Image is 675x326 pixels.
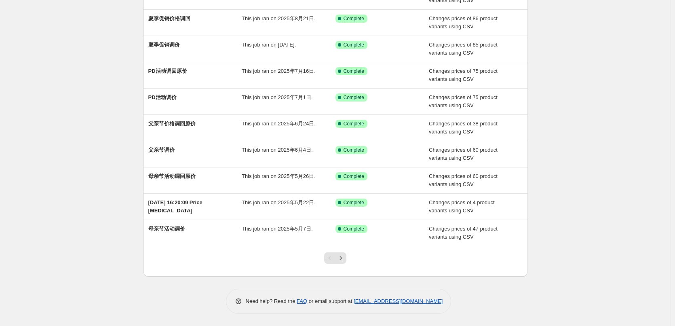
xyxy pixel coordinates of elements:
span: This job ran on [DATE]. [242,42,296,48]
span: [DATE] 16:20:09 Price [MEDICAL_DATA] [148,199,202,214]
span: PD活动调回原价 [148,68,187,74]
span: Changes prices of 4 product variants using CSV [429,199,495,214]
a: FAQ [297,298,307,304]
span: Complete [344,199,364,206]
span: Changes prices of 60 product variants using CSV [429,173,498,187]
span: Complete [344,173,364,180]
span: Changes prices of 75 product variants using CSV [429,94,498,108]
span: Complete [344,226,364,232]
span: 母亲节活动调价 [148,226,185,232]
span: This job ran on 2025年5月26日. [242,173,316,179]
span: Changes prices of 75 product variants using CSV [429,68,498,82]
span: Complete [344,42,364,48]
span: This job ran on 2025年8月21日. [242,15,316,21]
span: Changes prices of 47 product variants using CSV [429,226,498,240]
span: 母亲节活动调回原价 [148,173,196,179]
span: Complete [344,94,364,101]
span: Need help? Read the [246,298,297,304]
span: Complete [344,121,364,127]
span: 父亲节价格调回原价 [148,121,196,127]
button: Next [335,252,346,264]
span: This job ran on 2025年5月22日. [242,199,316,205]
span: Changes prices of 60 product variants using CSV [429,147,498,161]
span: Complete [344,147,364,153]
span: This job ran on 2025年6月24日. [242,121,316,127]
span: Changes prices of 38 product variants using CSV [429,121,498,135]
nav: Pagination [324,252,346,264]
span: Complete [344,68,364,74]
span: This job ran on 2025年7月1日. [242,94,313,100]
span: 夏季促销价格调回 [148,15,190,21]
span: This job ran on 2025年7月16日. [242,68,316,74]
span: Changes prices of 86 product variants using CSV [429,15,498,30]
span: 夏季促销调价 [148,42,180,48]
span: Changes prices of 85 product variants using CSV [429,42,498,56]
span: Complete [344,15,364,22]
a: [EMAIL_ADDRESS][DOMAIN_NAME] [354,298,443,304]
span: This job ran on 2025年6月4日. [242,147,313,153]
span: PD活动调价 [148,94,177,100]
span: or email support at [307,298,354,304]
span: This job ran on 2025年5月7日. [242,226,313,232]
span: 父亲节调价 [148,147,175,153]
